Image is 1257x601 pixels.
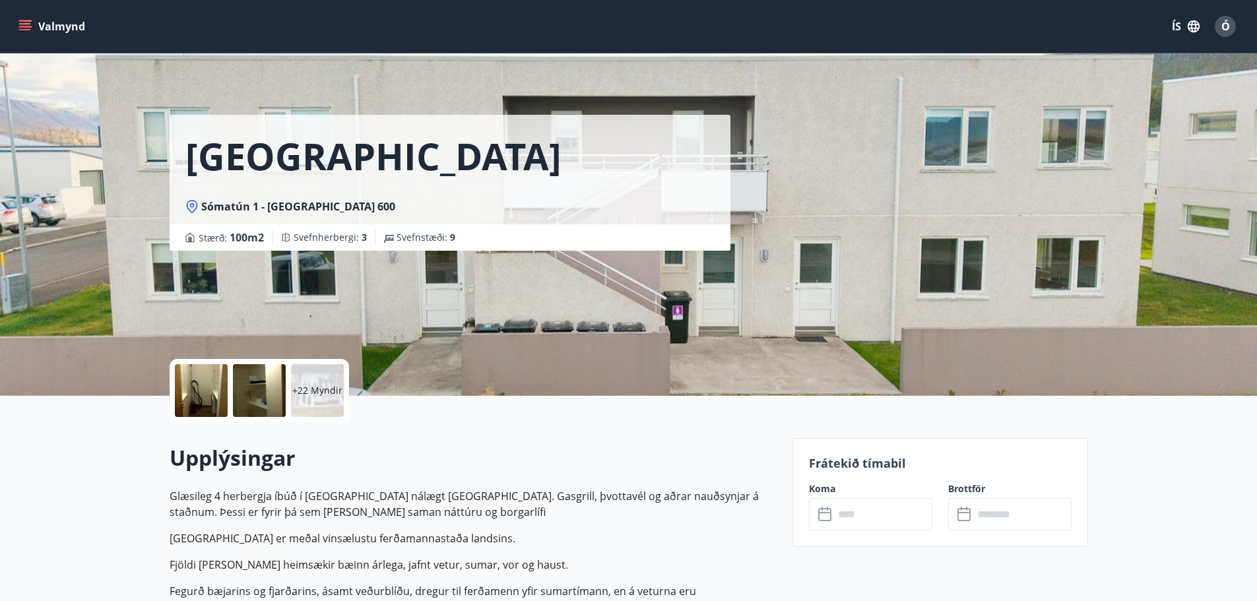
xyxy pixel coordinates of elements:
span: Sómatún 1 - [GEOGRAPHIC_DATA] 600 [201,199,395,214]
h1: [GEOGRAPHIC_DATA] [185,131,562,181]
button: ÍS [1165,15,1207,38]
p: Glæsileg 4 herbergja íbúð í [GEOGRAPHIC_DATA] nálægt [GEOGRAPHIC_DATA]. Gasgrill, þvottavél og að... [170,488,777,520]
h2: Upplýsingar [170,443,777,472]
button: menu [16,15,90,38]
label: Brottför [948,482,1072,495]
p: +22 Myndir [292,384,342,397]
p: Fjöldi [PERSON_NAME] heimsækir bæinn árlega, jafnt vetur, sumar, vor og haust. [170,557,777,573]
span: Svefnherbergi : [294,231,367,244]
p: [GEOGRAPHIC_DATA] er meðal vinsælustu ferðamannastaða landsins. [170,530,777,546]
span: Stærð : [199,230,264,245]
span: 9 [450,231,455,243]
span: 3 [362,231,367,243]
span: 100 m2 [230,230,264,245]
span: Svefnstæði : [397,231,455,244]
span: Ó [1221,19,1230,34]
button: Ó [1209,11,1241,42]
p: Frátekið tímabil [809,455,1072,472]
label: Koma [809,482,932,495]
